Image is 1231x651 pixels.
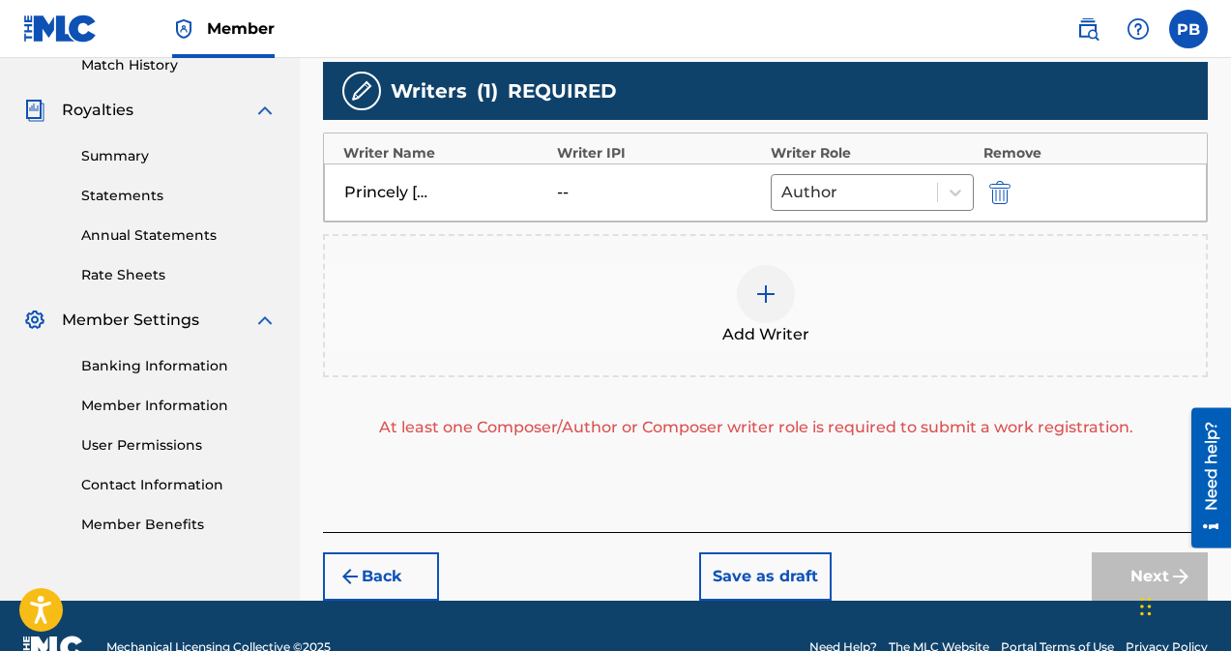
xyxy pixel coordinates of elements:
[62,309,199,332] span: Member Settings
[508,76,617,105] span: REQUIRED
[323,416,1188,439] div: At least one Composer/Author or Composer writer role is required to submit a work registration.
[699,552,832,601] button: Save as draft
[343,143,547,163] div: Writer Name
[81,396,277,416] a: Member Information
[1076,17,1099,41] img: search
[62,99,133,122] span: Royalties
[172,17,195,41] img: Top Rightsholder
[1119,10,1158,48] div: Help
[207,17,275,40] span: Member
[983,143,1187,163] div: Remove
[23,99,46,122] img: Royalties
[81,435,277,456] a: User Permissions
[323,552,439,601] button: Back
[1069,10,1107,48] a: Public Search
[722,323,809,346] span: Add Writer
[1134,558,1231,651] iframe: Chat Widget
[81,356,277,376] a: Banking Information
[989,181,1011,204] img: 12a2ab48e56ec057fbd8.svg
[338,565,362,588] img: 7ee5dd4eb1f8a8e3ef2f.svg
[253,99,277,122] img: expand
[81,225,277,246] a: Annual Statements
[1169,10,1208,48] div: User Menu
[477,76,498,105] span: ( 1 )
[391,76,467,105] span: Writers
[557,143,761,163] div: Writer IPI
[21,14,47,103] div: Need help?
[23,15,98,43] img: MLC Logo
[81,146,277,166] a: Summary
[253,309,277,332] img: expand
[81,475,277,495] a: Contact Information
[754,282,777,306] img: add
[81,515,277,535] a: Member Benefits
[23,309,46,332] img: Member Settings
[1140,577,1152,636] div: Drag
[81,265,277,285] a: Rate Sheets
[350,79,373,103] img: writers
[771,143,975,163] div: Writer Role
[81,55,277,75] a: Match History
[1177,408,1231,548] iframe: Resource Center
[81,186,277,206] a: Statements
[1127,17,1150,41] img: help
